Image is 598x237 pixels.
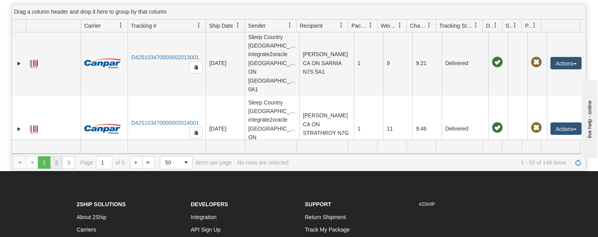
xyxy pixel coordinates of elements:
[160,156,193,169] span: Page sizes drop down
[191,226,220,233] a: API Sign Up
[305,214,346,220] a: Return Shipment
[381,22,397,30] span: Weight
[80,156,124,169] span: Page of 3
[383,96,412,161] td: 11
[439,22,473,30] span: Tracking Status
[30,122,38,134] a: Label
[15,125,23,133] a: Expand
[300,22,323,30] span: Recipient
[489,19,502,32] a: Delivery Status filter column settings
[84,124,121,134] img: 14 - Canpar
[351,22,368,30] span: Packages
[305,226,350,233] a: Track My Package
[383,30,412,96] td: 9
[508,19,522,32] a: Shipment Issues filter column settings
[486,22,493,30] span: Delivery Status
[231,19,245,32] a: Ship Date filter column settings
[299,96,354,161] td: [PERSON_NAME] CA ON STRATHROY N7G 0G6
[15,60,23,67] a: Expand
[550,57,582,69] button: Actions
[492,122,503,133] span: On time
[469,19,483,32] a: Tracking Status filter column settings
[248,22,266,30] span: Sender
[131,120,199,126] a: D425103470000002014001
[77,201,126,207] strong: 2Ship Solutions
[580,79,597,158] iframe: chat widget
[206,30,245,96] td: [DATE]
[30,57,38,69] a: Label
[412,30,442,96] td: 9.21
[572,156,584,169] a: Refresh
[354,30,383,96] td: 1
[160,156,232,169] span: items per page
[209,22,233,30] span: Ship Date
[531,122,542,133] span: Pickup Not Assigned
[50,156,63,169] a: 2
[77,214,106,220] a: About 2Ship
[180,156,192,169] span: select
[419,202,522,207] h6: #2SHIP
[442,30,488,96] td: Delivered
[191,214,216,220] a: Integration
[506,22,512,30] span: Shipment Issues
[528,19,541,32] a: Pickup Status filter column settings
[294,159,566,166] span: 1 - 50 of 149 items
[131,22,156,30] span: Tracking #
[550,122,582,135] button: Actions
[525,22,532,30] span: Pickup Status
[189,127,202,139] button: Copy to clipboard
[96,156,112,169] input: Page 1
[84,22,101,30] span: Carrier
[364,19,377,32] a: Packages filter column settings
[77,226,96,233] a: Carriers
[245,30,299,96] td: Sleep Country [GEOGRAPHIC_DATA] integrate2oracle [GEOGRAPHIC_DATA] ON [GEOGRAPHIC_DATA] 0A1
[84,58,121,68] img: 14 - Canpar
[165,159,175,166] span: 50
[6,7,72,12] div: live help - online
[442,96,488,161] td: Delivered
[305,201,332,207] strong: Support
[206,96,245,161] td: [DATE]
[531,57,542,68] span: Pickup Not Assigned
[142,156,154,169] a: Go to the last page
[189,62,202,73] button: Copy to clipboard
[335,19,348,32] a: Recipient filter column settings
[191,201,228,207] strong: Developers
[410,22,426,30] span: Charge
[354,96,383,161] td: 1
[422,19,436,32] a: Charge filter column settings
[237,159,289,166] div: No rows are selected
[192,19,206,32] a: Tracking # filter column settings
[12,4,586,19] div: grid grouping header
[62,156,75,169] a: 3
[412,96,442,161] td: 9.46
[393,19,406,32] a: Weight filter column settings
[299,30,354,96] td: [PERSON_NAME] CA ON SARNIA N7S 5A1
[283,19,296,32] a: Sender filter column settings
[131,54,199,60] a: D425103470000002013001
[38,156,50,169] span: Page 1
[130,156,142,169] a: Go to the next page
[114,19,128,32] a: Carrier filter column settings
[492,57,503,68] span: On time
[245,96,299,161] td: Sleep Country [GEOGRAPHIC_DATA] integrate2oracle [GEOGRAPHIC_DATA] ON [GEOGRAPHIC_DATA] 0A1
